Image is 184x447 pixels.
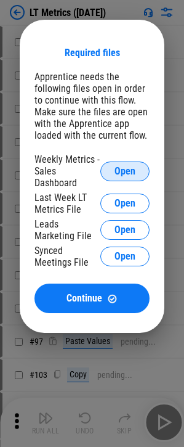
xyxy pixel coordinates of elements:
button: Open [100,194,150,213]
span: Continue [66,293,102,303]
button: Open [100,220,150,240]
div: Weekly Metrics - Sales Dashboard [34,154,100,189]
button: Open [100,162,150,181]
button: Open [100,247,150,266]
div: Required files [65,47,120,59]
span: Open [114,252,135,261]
span: Open [114,199,135,208]
div: Synced Meetings File [34,245,100,268]
div: Apprentice needs the following files open in order to continue with this flow. Make sure the file... [34,71,150,141]
span: Open [114,166,135,176]
div: Last Week LT Metrics File [34,192,100,215]
button: ContinueContinue [34,284,150,313]
div: Leads Marketing File [34,218,100,242]
img: Continue [107,293,118,304]
span: Open [114,225,135,235]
